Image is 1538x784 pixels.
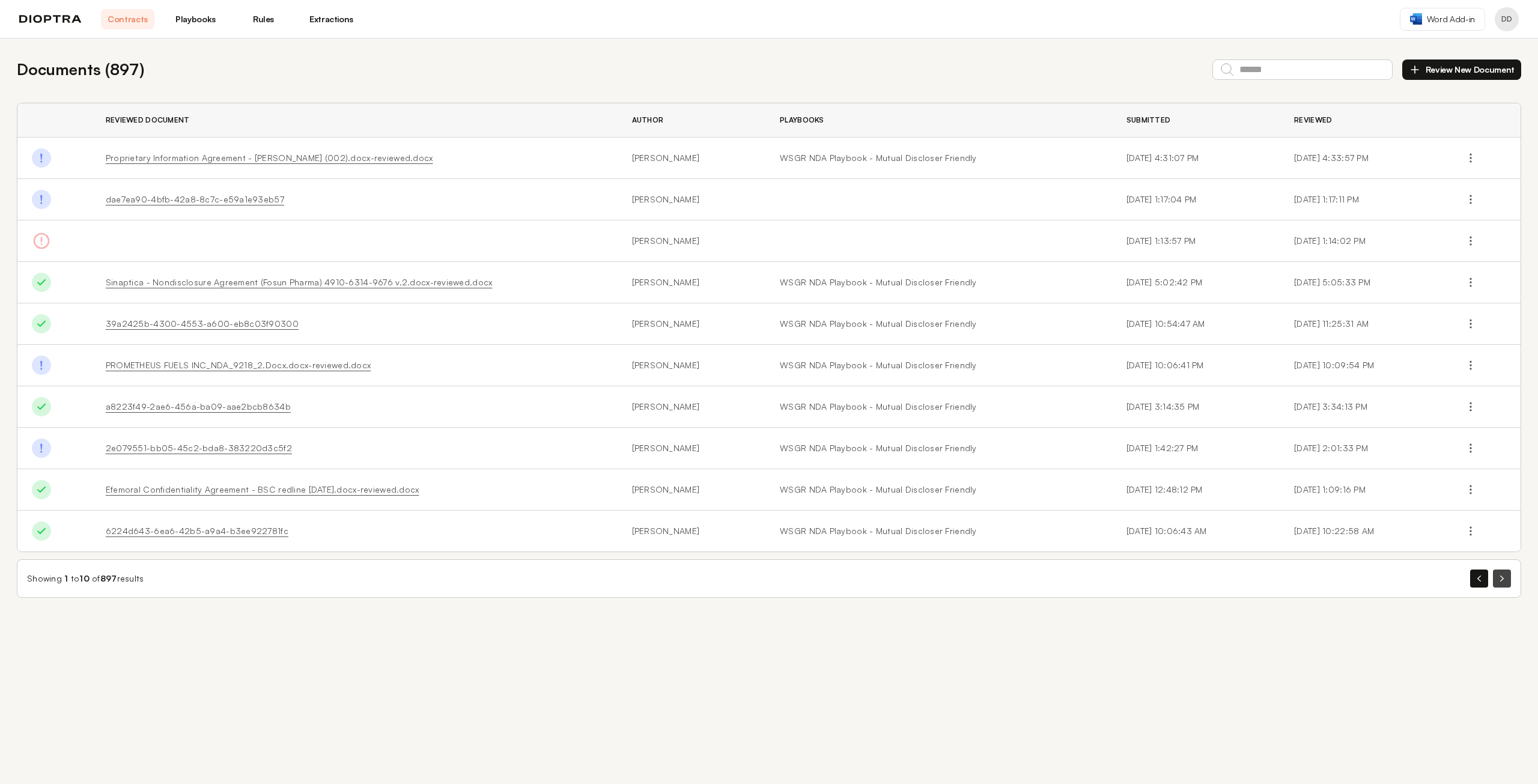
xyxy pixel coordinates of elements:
[106,318,299,329] a: 39a2425b-4300-4553-a600-eb8c03f90300
[106,194,284,204] a: dae7ea90-4bfb-42a8-8c7c-e59a1e93eb57
[101,9,154,29] a: Contracts
[1280,511,1447,552] td: [DATE] 10:22:58 AM
[1112,138,1280,179] td: [DATE] 4:31:07 PM
[1112,262,1280,303] td: [DATE] 5:02:42 PM
[618,469,766,511] td: [PERSON_NAME]
[1280,262,1447,303] td: [DATE] 5:05:33 PM
[780,401,1098,413] a: WSGR NDA Playbook - Mutual Discloser Friendly
[780,442,1098,454] a: WSGR NDA Playbook - Mutual Discloser Friendly
[618,345,766,386] td: [PERSON_NAME]
[17,58,144,81] h2: Documents ( 897 )
[1280,303,1447,345] td: [DATE] 11:25:31 AM
[106,153,433,163] a: Proprietary Information Agreement - [PERSON_NAME] (002).docx-reviewed.docx
[1400,8,1485,31] a: Word Add-in
[780,152,1098,164] a: WSGR NDA Playbook - Mutual Discloser Friendly
[618,262,766,303] td: [PERSON_NAME]
[32,356,51,375] img: Done
[100,573,117,583] span: 897
[780,318,1098,330] a: WSGR NDA Playbook - Mutual Discloser Friendly
[1280,179,1447,220] td: [DATE] 1:17:11 PM
[32,314,51,333] img: Done
[1112,469,1280,511] td: [DATE] 12:48:12 PM
[1112,428,1280,469] td: [DATE] 1:42:27 PM
[169,9,222,29] a: Playbooks
[106,401,291,412] a: a8223f49-2ae6-456a-ba09-aae2bcb8634b
[1112,103,1280,138] th: Submitted
[618,428,766,469] td: [PERSON_NAME]
[618,138,766,179] td: [PERSON_NAME]
[32,148,51,168] img: Done
[32,439,51,458] img: Done
[618,386,766,428] td: [PERSON_NAME]
[765,103,1112,138] th: Playbooks
[1280,428,1447,469] td: [DATE] 2:01:33 PM
[19,15,82,23] img: logo
[1112,345,1280,386] td: [DATE] 10:06:41 PM
[618,179,766,220] td: [PERSON_NAME]
[618,511,766,552] td: [PERSON_NAME]
[79,573,90,583] span: 10
[106,443,292,453] a: 2e079551-bb05-45c2-bda8-383220d3c5f2
[1280,469,1447,511] td: [DATE] 1:09:16 PM
[106,526,288,536] a: 6224d643-6ea6-42b5-a9a4-b3ee922781fc
[106,277,493,287] a: Sinaptica - Nondisclosure Agreement (Fosun Pharma) 4910-6314-9676 v.2.docx-reviewed.docx
[91,103,618,138] th: Reviewed Document
[305,9,358,29] a: Extractions
[618,103,766,138] th: Author
[32,190,51,209] img: Done
[1280,345,1447,386] td: [DATE] 10:09:54 PM
[1112,386,1280,428] td: [DATE] 3:14:35 PM
[237,9,290,29] a: Rules
[106,360,371,370] a: PROMETHEUS FUELS INC_NDA_9218_2.Docx.docx-reviewed.docx
[32,480,51,499] img: Done
[1280,138,1447,179] td: [DATE] 4:33:57 PM
[1470,570,1488,588] button: Previous
[780,484,1098,496] a: WSGR NDA Playbook - Mutual Discloser Friendly
[780,525,1098,537] a: WSGR NDA Playbook - Mutual Discloser Friendly
[1112,179,1280,220] td: [DATE] 1:17:04 PM
[32,397,51,416] img: Done
[32,273,51,292] img: Done
[1402,59,1521,80] button: Review New Document
[106,484,419,494] a: Efemoral Confidentiality Agreement - BSC redline [DATE].docx-reviewed.docx
[780,276,1098,288] a: WSGR NDA Playbook - Mutual Discloser Friendly
[1112,511,1280,552] td: [DATE] 10:06:43 AM
[618,220,766,262] td: [PERSON_NAME]
[1280,386,1447,428] td: [DATE] 3:34:13 PM
[1493,570,1511,588] button: Next
[1280,220,1447,262] td: [DATE] 1:14:02 PM
[32,521,51,541] img: Done
[780,359,1098,371] a: WSGR NDA Playbook - Mutual Discloser Friendly
[1112,303,1280,345] td: [DATE] 10:54:47 AM
[1112,220,1280,262] td: [DATE] 1:13:57 PM
[1427,13,1475,25] span: Word Add-in
[27,573,144,585] div: Showing to of results
[64,573,68,583] span: 1
[618,303,766,345] td: [PERSON_NAME]
[1495,7,1519,31] button: Profile menu
[1280,103,1447,138] th: Reviewed
[1410,13,1422,25] img: word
